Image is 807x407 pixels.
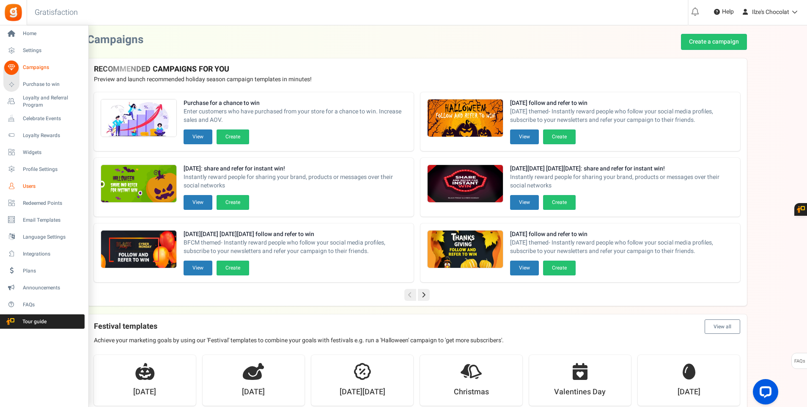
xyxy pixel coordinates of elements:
[794,353,805,369] span: FAQs
[510,239,733,256] span: [DATE] themed- Instantly reward people who follow your social media profiles, subscribe to your n...
[184,173,407,190] span: Instantly reward people for sharing your brand, products or messages over their social networks
[3,27,85,41] a: Home
[23,183,82,190] span: Users
[184,107,407,124] span: Enter customers who have purchased from your store for a chance to win. Increase sales and AOV.
[23,200,82,207] span: Redeemed Points
[678,387,700,398] strong: [DATE]
[3,44,85,58] a: Settings
[94,336,740,345] p: Achieve your marketing goals by using our 'Festival' templates to combine your goals with festiva...
[510,165,733,173] strong: [DATE][DATE] [DATE][DATE]: share and refer for instant win!
[428,231,503,269] img: Recommended Campaigns
[3,247,85,261] a: Integrations
[23,64,82,71] span: Campaigns
[454,387,489,398] strong: Christmas
[554,387,606,398] strong: Valentines Day
[428,99,503,137] img: Recommended Campaigns
[23,30,82,37] span: Home
[23,115,82,122] span: Celebrate Events
[3,297,85,312] a: FAQs
[3,196,85,210] a: Redeemed Points
[543,129,576,144] button: Create
[133,387,156,398] strong: [DATE]
[3,77,85,92] a: Purchase to win
[3,111,85,126] a: Celebrate Events
[510,261,539,275] button: View
[340,387,385,398] strong: [DATE][DATE]
[4,318,63,325] span: Tour guide
[3,94,85,109] a: Loyalty and Referral Program
[23,267,82,275] span: Plans
[720,8,734,16] span: Help
[101,165,176,203] img: Recommended Campaigns
[510,99,733,107] strong: [DATE] follow and refer to win
[184,99,407,107] strong: Purchase for a chance to win
[87,34,143,46] h2: Campaigns
[3,179,85,193] a: Users
[510,230,733,239] strong: [DATE] follow and refer to win
[184,195,212,210] button: View
[217,261,249,275] button: Create
[184,261,212,275] button: View
[23,284,82,291] span: Announcements
[510,173,733,190] span: Instantly reward people for sharing your brand, products or messages over their social networks
[705,319,740,334] button: View all
[752,8,789,16] span: Ilze's Chocolat
[94,65,740,74] h4: RECOMMENDED CAMPAIGNS FOR YOU
[217,129,249,144] button: Create
[25,4,87,21] h3: Gratisfaction
[3,128,85,143] a: Loyalty Rewards
[23,234,82,241] span: Language Settings
[94,319,740,334] h4: Festival templates
[23,149,82,156] span: Widgets
[23,301,82,308] span: FAQs
[184,165,407,173] strong: [DATE]: share and refer for instant win!
[3,145,85,159] a: Widgets
[101,231,176,269] img: Recommended Campaigns
[184,239,407,256] span: BFCM themed- Instantly reward people who follow your social media profiles, subscribe to your new...
[23,47,82,54] span: Settings
[23,166,82,173] span: Profile Settings
[4,3,23,22] img: Gratisfaction
[3,213,85,227] a: Email Templates
[23,132,82,139] span: Loyalty Rewards
[543,261,576,275] button: Create
[23,94,85,109] span: Loyalty and Referral Program
[510,107,733,124] span: [DATE] themed- Instantly reward people who follow your social media profiles, subscribe to your n...
[184,230,407,239] strong: [DATE][DATE] [DATE][DATE] follow and refer to win
[3,264,85,278] a: Plans
[3,162,85,176] a: Profile Settings
[94,75,740,84] p: Preview and launch recommended holiday season campaign templates in minutes!
[510,195,539,210] button: View
[23,217,82,224] span: Email Templates
[711,5,737,19] a: Help
[681,34,747,50] a: Create a campaign
[543,195,576,210] button: Create
[101,99,176,137] img: Recommended Campaigns
[428,165,503,203] img: Recommended Campaigns
[3,60,85,75] a: Campaigns
[3,230,85,244] a: Language Settings
[184,129,212,144] button: View
[242,387,265,398] strong: [DATE]
[3,280,85,295] a: Announcements
[510,129,539,144] button: View
[23,81,82,88] span: Purchase to win
[217,195,249,210] button: Create
[23,250,82,258] span: Integrations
